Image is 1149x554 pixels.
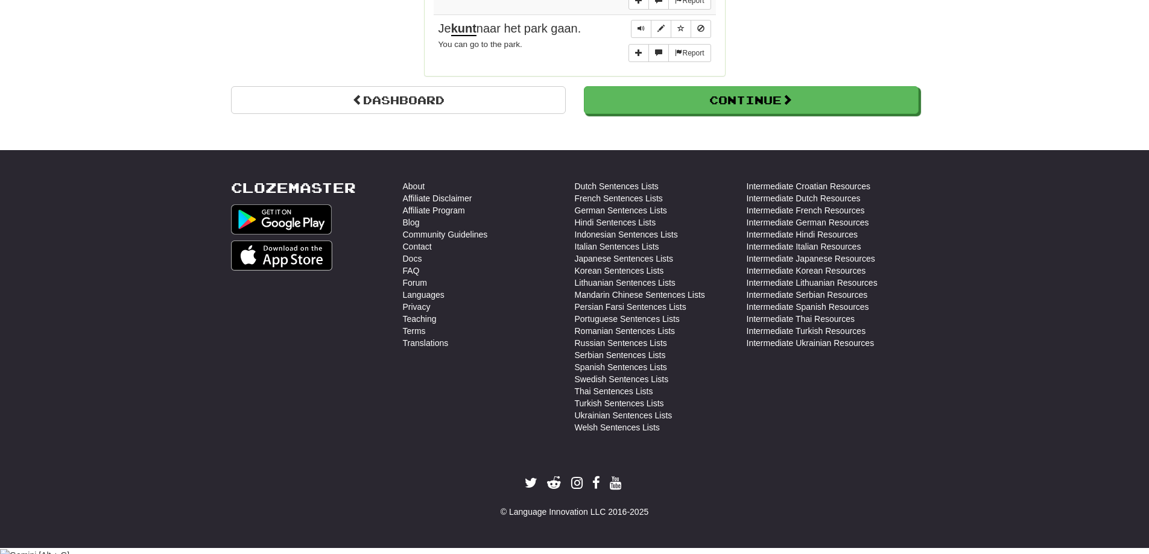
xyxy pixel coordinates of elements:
[575,228,678,241] a: Indonesian Sentences Lists
[231,204,332,235] img: Get it on Google Play
[584,86,919,114] button: Continue
[747,180,870,192] a: Intermediate Croatian Resources
[631,20,711,38] div: Sentence controls
[403,228,488,241] a: Community Guidelines
[231,86,566,114] a: Dashboard
[403,253,422,265] a: Docs
[651,20,671,38] button: Edit sentence
[747,265,866,277] a: Intermediate Korean Resources
[575,385,653,397] a: Thai Sentences Lists
[575,409,673,421] a: Ukrainian Sentences Lists
[403,192,472,204] a: Affiliate Disclaimer
[575,192,663,204] a: French Sentences Lists
[747,337,875,349] a: Intermediate Ukrainian Resources
[403,301,431,313] a: Privacy
[747,301,869,313] a: Intermediate Spanish Resources
[575,180,659,192] a: Dutch Sentences Lists
[438,40,522,49] small: You can go to the park.
[628,44,711,62] div: More sentence controls
[747,204,865,216] a: Intermediate French Resources
[403,265,420,277] a: FAQ
[575,277,676,289] a: Lithuanian Sentences Lists
[747,228,858,241] a: Intermediate Hindi Resources
[575,301,686,313] a: Persian Farsi Sentences Lists
[747,241,861,253] a: Intermediate Italian Resources
[628,44,649,62] button: Add sentence to collection
[668,44,711,62] button: Report
[403,325,426,337] a: Terms
[575,289,705,301] a: Mandarin Chinese Sentences Lists
[747,192,861,204] a: Intermediate Dutch Resources
[575,313,680,325] a: Portuguese Sentences Lists
[575,241,659,253] a: Italian Sentences Lists
[403,216,420,228] a: Blog
[403,313,437,325] a: Teaching
[231,506,919,518] div: © Language Innovation LLC 2016-2025
[747,289,868,301] a: Intermediate Serbian Resources
[438,22,581,36] span: Je naar het park gaan.
[575,265,664,277] a: Korean Sentences Lists
[231,241,333,271] img: Get it on App Store
[403,241,432,253] a: Contact
[575,397,664,409] a: Turkish Sentences Lists
[575,337,667,349] a: Russian Sentences Lists
[747,277,878,289] a: Intermediate Lithuanian Resources
[575,361,667,373] a: Spanish Sentences Lists
[575,373,669,385] a: Swedish Sentences Lists
[403,204,465,216] a: Affiliate Program
[403,337,449,349] a: Translations
[575,204,667,216] a: German Sentences Lists
[691,20,711,38] button: Toggle ignore
[403,180,425,192] a: About
[575,216,656,228] a: Hindi Sentences Lists
[747,216,869,228] a: Intermediate German Resources
[403,289,445,301] a: Languages
[631,20,651,38] button: Play sentence audio
[575,325,676,337] a: Romanian Sentences Lists
[575,349,666,361] a: Serbian Sentences Lists
[403,277,427,289] a: Forum
[747,325,866,337] a: Intermediate Turkish Resources
[671,20,691,38] button: Toggle favorite
[747,253,875,265] a: Intermediate Japanese Resources
[575,253,673,265] a: Japanese Sentences Lists
[575,421,660,433] a: Welsh Sentences Lists
[231,180,356,195] a: Clozemaster
[747,313,855,325] a: Intermediate Thai Resources
[451,22,476,36] u: kunt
